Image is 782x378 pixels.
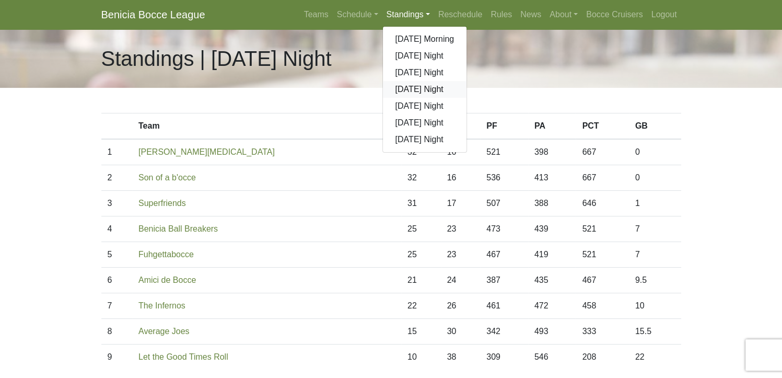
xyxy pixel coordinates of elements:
[629,268,681,293] td: 9.5
[434,4,487,25] a: Reschedule
[480,242,528,268] td: 467
[576,242,628,268] td: 521
[528,191,576,216] td: 388
[138,352,228,361] a: Let the Good Times Roll
[480,113,528,140] th: PF
[401,293,441,319] td: 22
[101,191,133,216] td: 3
[401,216,441,242] td: 25
[383,114,467,131] a: [DATE] Night
[480,139,528,165] td: 521
[545,4,582,25] a: About
[383,98,467,114] a: [DATE] Night
[480,165,528,191] td: 536
[383,48,467,64] a: [DATE] Night
[383,81,467,98] a: [DATE] Night
[382,4,434,25] a: Standings
[138,199,186,208] a: Superfriends
[629,139,681,165] td: 0
[441,293,481,319] td: 26
[132,113,401,140] th: Team
[576,293,628,319] td: 458
[383,131,467,148] a: [DATE] Night
[138,301,185,310] a: The Infernos
[576,216,628,242] td: 521
[647,4,681,25] a: Logout
[101,345,133,370] td: 9
[576,268,628,293] td: 467
[480,345,528,370] td: 309
[138,224,218,233] a: Benicia Ball Breakers
[528,165,576,191] td: 413
[138,276,196,284] a: Amici de Bocce
[576,139,628,165] td: 667
[441,216,481,242] td: 23
[528,268,576,293] td: 435
[516,4,545,25] a: News
[101,4,205,25] a: Benicia Bocce League
[382,26,468,153] div: Standings
[528,319,576,345] td: 493
[383,31,467,48] a: [DATE] Morning
[333,4,382,25] a: Schedule
[480,191,528,216] td: 507
[576,165,628,191] td: 667
[629,191,681,216] td: 1
[576,113,628,140] th: PCT
[629,319,681,345] td: 15.5
[480,319,528,345] td: 342
[582,4,647,25] a: Bocce Cruisers
[576,191,628,216] td: 646
[528,242,576,268] td: 419
[528,113,576,140] th: PA
[528,345,576,370] td: 546
[401,319,441,345] td: 15
[138,250,194,259] a: Fuhgettabocce
[101,165,133,191] td: 2
[441,319,481,345] td: 30
[480,216,528,242] td: 473
[480,293,528,319] td: 461
[138,327,190,336] a: Average Joes
[138,173,196,182] a: Son of a b'occe
[629,113,681,140] th: GB
[629,293,681,319] td: 10
[528,293,576,319] td: 472
[401,242,441,268] td: 25
[101,46,332,71] h1: Standings | [DATE] Night
[401,268,441,293] td: 21
[441,191,481,216] td: 17
[401,345,441,370] td: 10
[441,345,481,370] td: 38
[528,216,576,242] td: 439
[101,319,133,345] td: 8
[441,242,481,268] td: 23
[629,165,681,191] td: 0
[576,345,628,370] td: 208
[629,216,681,242] td: 7
[101,216,133,242] td: 4
[401,165,441,191] td: 32
[576,319,628,345] td: 333
[441,268,481,293] td: 24
[383,64,467,81] a: [DATE] Night
[528,139,576,165] td: 398
[486,4,516,25] a: Rules
[629,242,681,268] td: 7
[441,165,481,191] td: 16
[300,4,333,25] a: Teams
[101,242,133,268] td: 5
[480,268,528,293] td: 387
[101,268,133,293] td: 6
[138,147,275,156] a: [PERSON_NAME][MEDICAL_DATA]
[401,191,441,216] td: 31
[101,139,133,165] td: 1
[101,293,133,319] td: 7
[629,345,681,370] td: 22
